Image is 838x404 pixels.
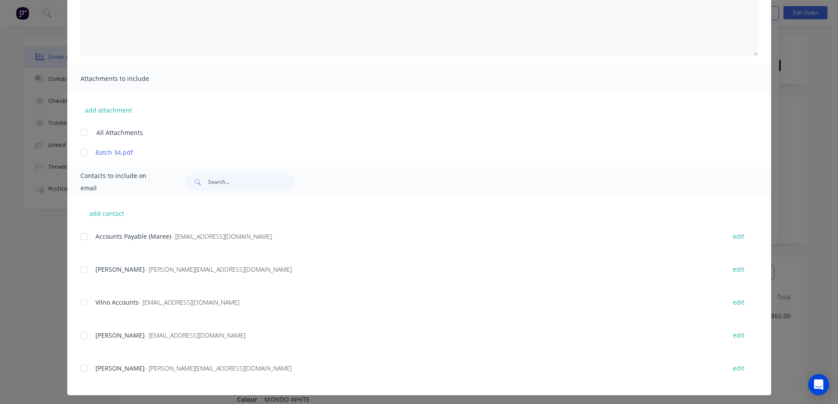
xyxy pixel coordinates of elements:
[728,362,750,374] button: edit
[95,298,139,306] span: Vilno Accounts
[95,232,171,240] span: Accounts Payable (Maree)
[95,364,145,372] span: [PERSON_NAME]
[96,128,143,137] span: All Attachments
[728,296,750,308] button: edit
[728,263,750,275] button: edit
[145,265,292,273] span: - [PERSON_NAME][EMAIL_ADDRESS][DOMAIN_NAME]
[81,170,164,194] span: Contacts to include on email
[208,173,295,191] input: Search...
[728,230,750,242] button: edit
[728,329,750,341] button: edit
[139,298,239,306] span: - [EMAIL_ADDRESS][DOMAIN_NAME]
[145,331,245,339] span: - [EMAIL_ADDRESS][DOMAIN_NAME]
[95,148,717,157] a: Batch 34.pdf
[95,331,145,339] span: [PERSON_NAME]
[808,374,829,395] div: Open Intercom Messenger
[81,73,177,85] span: Attachments to include
[145,364,292,372] span: - [PERSON_NAME][EMAIL_ADDRESS][DOMAIN_NAME]
[95,265,145,273] span: [PERSON_NAME]
[81,207,133,220] button: add contact
[81,103,136,116] button: add attachment
[171,232,272,240] span: - [EMAIL_ADDRESS][DOMAIN_NAME]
